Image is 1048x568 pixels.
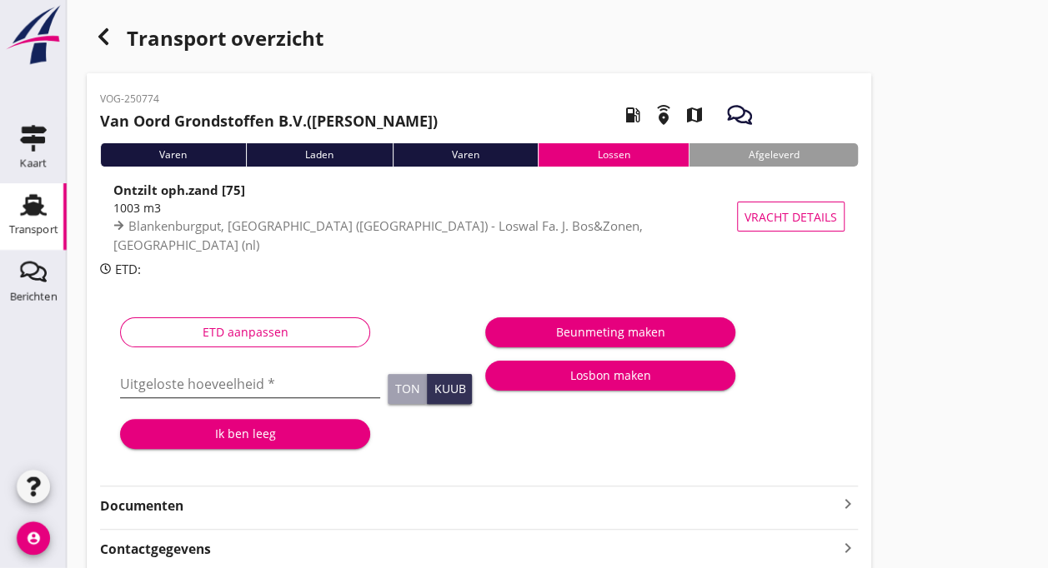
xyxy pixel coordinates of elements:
strong: Ontzilt oph.zand [75] [113,182,245,198]
div: Beunmeting maken [499,323,722,341]
i: map [670,92,717,138]
div: Lossen [538,143,689,167]
i: account_circle [17,521,50,555]
div: Kaart [20,157,47,168]
input: Uitgeloste hoeveelheid * [120,371,380,397]
span: Vracht details [745,208,837,226]
div: Varen [393,143,539,167]
h2: ([PERSON_NAME]) [100,110,438,132]
div: 1003 m3 [113,199,745,217]
div: Berichten [10,291,58,301]
button: Beunmeting maken [485,317,735,347]
button: Ik ben leeg [120,419,370,449]
div: Ik ben leeg [133,425,357,442]
a: Ontzilt oph.zand [75]1003 m3Blankenburgput, [GEOGRAPHIC_DATA] ([GEOGRAPHIC_DATA]) - Loswal Fa. J.... [100,180,858,253]
strong: Van Oord Grondstoffen B.V. [100,111,307,131]
div: Transport overzicht [87,20,871,60]
img: logo-small.a267ee39.svg [3,4,63,66]
button: Vracht details [737,202,845,232]
button: ETD aanpassen [120,317,370,347]
i: emergency_share [640,92,687,138]
div: Afgeleverd [689,143,858,167]
strong: Documenten [100,496,838,516]
button: Losbon maken [485,361,735,391]
div: Laden [246,143,393,167]
i: local_gas_station [609,92,656,138]
div: Ton [394,383,419,395]
button: Ton [388,374,427,404]
i: keyboard_arrow_right [838,536,858,559]
strong: Contactgegevens [100,540,211,559]
button: Kuub [427,374,472,404]
span: ETD: [115,261,141,277]
span: Blankenburgput, [GEOGRAPHIC_DATA] ([GEOGRAPHIC_DATA]) - Loswal Fa. J. Bos&Zonen, [GEOGRAPHIC_DATA... [113,217,643,253]
p: VOG-250774 [100,92,438,107]
div: Losbon maken [499,366,722,384]
div: Varen [100,143,246,167]
div: Kuub [434,383,465,395]
div: ETD aanpassen [134,323,356,341]
i: keyboard_arrow_right [838,494,858,514]
div: Transport [9,224,58,235]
